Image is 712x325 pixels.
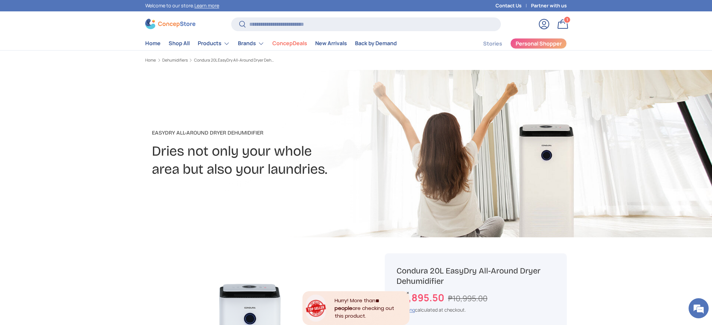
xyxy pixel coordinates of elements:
a: New Arrivals [315,37,347,50]
h2: Dries not only your whole area but also your laundries. [152,142,409,178]
a: Home [145,37,161,50]
a: Shop All [169,37,190,50]
s: ₱10,995.00 [448,293,487,304]
p: Welcome to our store. [145,2,219,9]
p: EasyDry All-Around Dryer Dehumidifier [152,129,409,137]
a: Personal Shopper [510,38,567,49]
strong: ₱9,895.50 [396,291,446,304]
a: Learn more [194,2,219,9]
summary: Brands [234,37,268,50]
a: Partner with us [531,2,567,9]
div: Close [406,291,410,295]
span: Personal Shopper [516,41,562,46]
nav: Secondary [467,37,567,50]
a: Stories [483,37,502,50]
a: Condura 20L EasyDry All-Around Dryer Dehumidifier [194,58,274,62]
a: Back by Demand [355,37,397,50]
nav: Primary [145,37,397,50]
a: Contact Us [496,2,531,9]
div: calculated at checkout. [396,306,555,313]
summary: Products [194,37,234,50]
img: ConcepStore [145,19,195,29]
nav: Breadcrumbs [145,57,369,63]
span: 1 [566,17,568,22]
a: Dehumidifiers [162,58,188,62]
a: Home [145,58,156,62]
a: Products [198,37,230,50]
a: ConcepDeals [272,37,307,50]
h1: Condura 20L EasyDry All-Around Dryer Dehumidifier [396,266,555,287]
a: Brands [238,37,264,50]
